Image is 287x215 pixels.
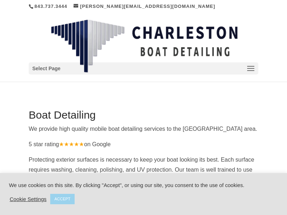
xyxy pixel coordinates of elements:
[50,194,75,204] a: ACCEPT
[32,64,61,73] span: Select Page
[59,141,84,147] span: ★★★★★
[29,141,84,147] span: 5 star rating
[29,124,258,139] p: We provide high quality mobile boat detailing services to the [GEOGRAPHIC_DATA] area.
[29,110,258,124] h1: Boat Detailing
[74,4,215,9] a: [PERSON_NAME][EMAIL_ADDRESS][DOMAIN_NAME]
[51,19,237,73] img: Charleston Boat Detailing
[84,141,110,147] span: on Google
[9,182,278,188] div: We use cookies on this site. By clicking "Accept", or using our site, you consent to the use of c...
[34,4,67,9] a: 843.737.3444
[10,196,47,202] a: Cookie Settings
